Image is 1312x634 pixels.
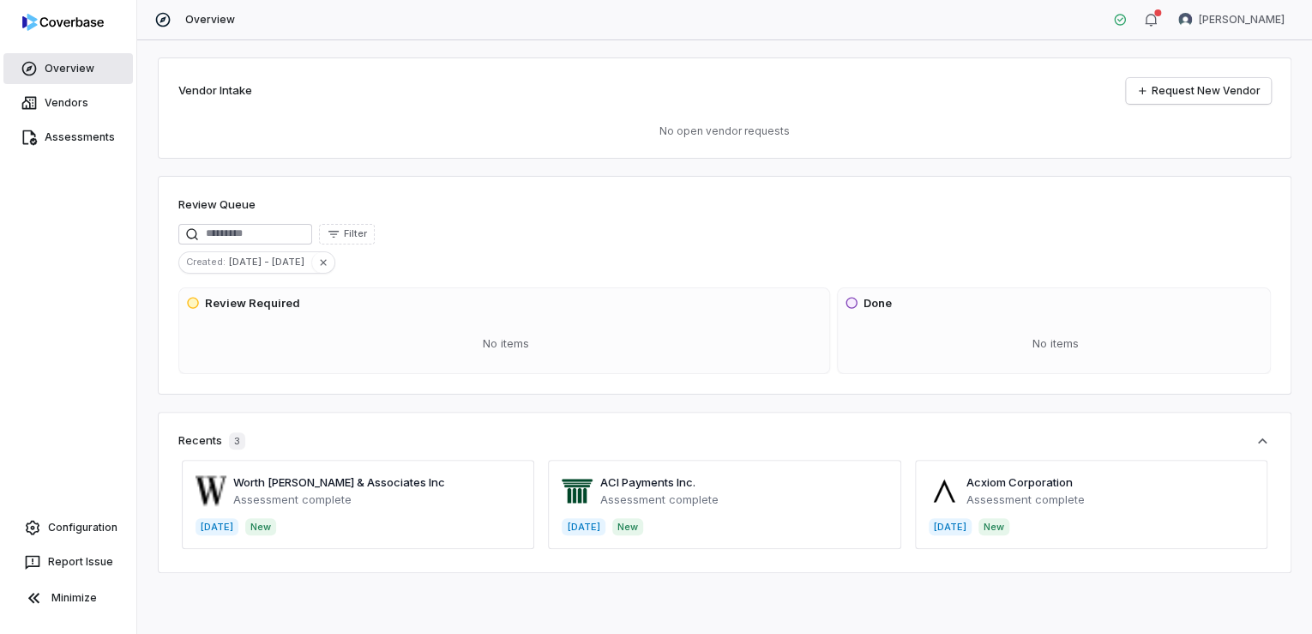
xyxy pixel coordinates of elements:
[179,254,229,269] span: Created :
[7,581,129,615] button: Minimize
[178,432,245,450] div: Recents
[178,432,1271,450] button: Recents3
[205,295,300,312] h3: Review Required
[3,53,133,84] a: Overview
[319,224,375,245] button: Filter
[1199,13,1285,27] span: [PERSON_NAME]
[229,432,245,450] span: 3
[7,512,129,543] a: Configuration
[186,322,826,366] div: No items
[233,475,445,489] a: Worth [PERSON_NAME] & Associates Inc
[178,124,1271,138] p: No open vendor requests
[7,546,129,577] button: Report Issue
[1178,13,1192,27] img: Robert Latcham avatar
[3,122,133,153] a: Assessments
[864,295,892,312] h3: Done
[1168,7,1295,33] button: Robert Latcham avatar[PERSON_NAME]
[178,196,256,214] h1: Review Queue
[185,13,235,27] span: Overview
[22,14,104,31] img: logo-D7KZi-bG.svg
[3,88,133,118] a: Vendors
[1126,78,1271,104] a: Request New Vendor
[229,254,311,269] span: [DATE] - [DATE]
[966,475,1073,489] a: Acxiom Corporation
[845,322,1267,366] div: No items
[178,82,252,100] h2: Vendor Intake
[599,475,695,489] a: ACI Payments Inc.
[344,227,367,240] span: Filter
